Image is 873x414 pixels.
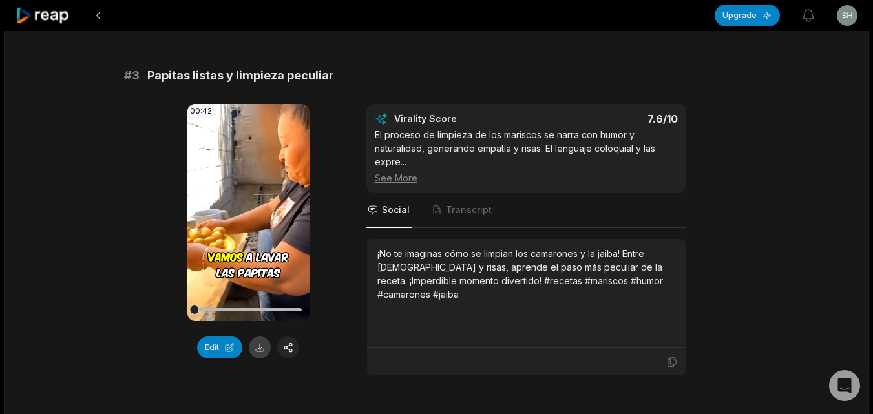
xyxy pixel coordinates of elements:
div: Virality Score [394,112,533,125]
div: El proceso de limpieza de los mariscos se narra con humor y naturalidad, generando empatía y risa... [375,128,678,185]
nav: Tabs [366,193,686,228]
span: # 3 [124,67,140,85]
div: 7.6 /10 [539,112,678,125]
button: Upgrade [715,5,780,26]
div: Open Intercom Messenger [829,370,860,401]
video: Your browser does not support mp4 format. [187,104,310,321]
span: Social [382,203,410,216]
div: See More [375,171,678,185]
span: Transcript [446,203,492,216]
span: Papitas listas y limpieza peculiar [147,67,334,85]
div: ¡No te imaginas cómo se limpian los camarones y la jaiba! Entre [DEMOGRAPHIC_DATA] y risas, apren... [377,247,675,301]
button: Edit [197,336,242,358]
